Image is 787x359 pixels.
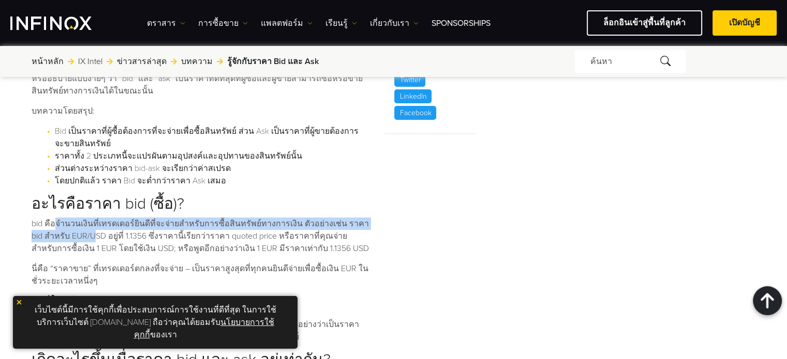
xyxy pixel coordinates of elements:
[227,55,319,68] span: รู้จักกับราคา Bid และ Ask
[32,72,372,97] p: หรืออธิบายแบบง่ายๆ ว่า “bid” และ “ask” เป็นราคาที่ดีที่สุดที่ผู้ซื้อและผู้ขายสามารถซื้อหรือขายสิน...
[432,17,491,29] a: Sponsorships
[392,73,427,87] a: Twitter
[147,17,185,29] a: ตราสาร
[78,55,102,68] a: IX Intel
[712,10,777,36] a: เปิดบัญชี
[107,58,113,65] img: arrow-right
[394,73,425,87] p: Twitter
[261,17,313,29] a: แพลตฟอร์ม
[32,195,372,214] h2: อะไรคือราคา bid (ซื้อ)?
[16,299,23,306] img: yellow close icon
[217,58,223,65] img: arrow-right
[117,55,167,68] a: ข่าวสารล่าสุด
[171,58,177,65] img: arrow-right
[55,162,362,175] li: ส่วนต่างระหว่างราคา bid-ask จะเรียกว่าค่าสเปรด
[32,105,372,117] p: บทความโดยสรุป:
[55,125,362,150] li: Bid เป็นราคาที่ผู้ซื้อต้องการที่จะจ่ายเพื่อซื้อสินทรัพย์ ส่วน Ask เป็นราคาที่ผู้ขายต้องการจะขายสิ...
[392,106,438,120] a: Facebook
[55,175,362,187] li: โดยปกติแล้ว ราคา Bid จะต่ำกว่าราคา Ask เสมอ
[32,217,372,255] p: bid คือจำนวนเงินที่เทรดเดอร์ยินดีที่จะจ่ายสำหรับการซื้อสินทรัพย์ทางการเงิน ตัวอย่างเช่น ราคา bid ...
[10,17,116,30] a: INFINOX Logo
[325,17,357,29] a: เรียนรู้
[198,17,248,29] a: การซื้อขาย
[32,262,372,287] p: นี่คือ “ราคาขาย” ที่เทรดเดอร์ตกลงที่จะจ่าย – เป็นราคาสูงสุดที่ทุกคนยินดีจ่ายเพื่อซื้อเงิน EUR ในช...
[394,106,436,120] p: Facebook
[370,17,419,29] a: เกี่ยวกับเรา
[587,10,702,36] a: ล็อกอินเข้าสู่พื้นที่ลูกค้า
[55,150,362,162] li: ราคาทั้ง 2 ประเภทนี้จะแปรผันตามอุปสงค์และอุปทานของสินทรัพย์นั้น
[18,301,292,344] p: เว็บไซต์นี้มีการใช้คุกกี้เพื่อประสบการณ์การใช้งานที่ดีที่สุด ในการใช้บริการเว็บไซต์ [DOMAIN_NAME]...
[575,50,686,73] div: ค้นหา
[68,58,74,65] img: arrow-right
[32,295,372,314] h2: อะไรคือราคา ask (ขาย)?
[181,55,213,68] a: บทความ
[32,55,64,68] a: หน้าหลัก
[394,89,432,103] p: LinkedIn
[392,89,434,103] a: LinkedIn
